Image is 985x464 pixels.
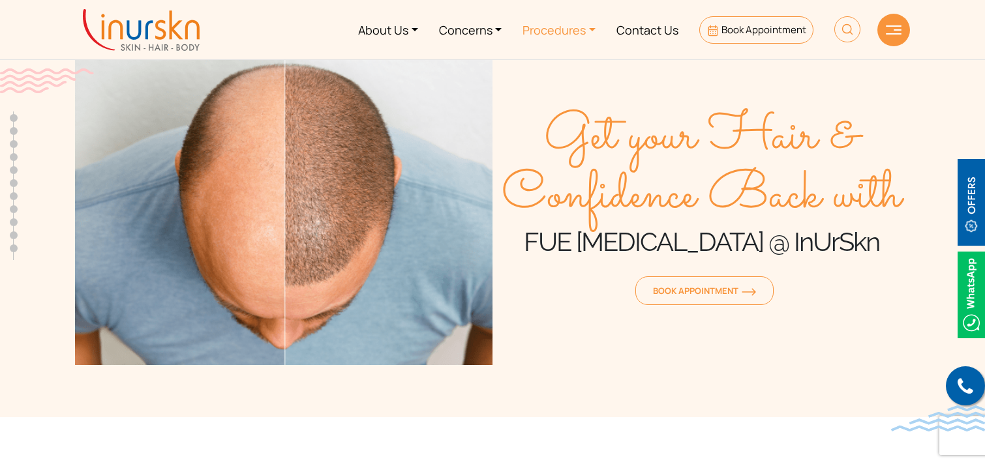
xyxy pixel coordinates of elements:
a: Concerns [429,5,513,54]
img: orange-arrow [742,288,756,296]
a: Book Appointment [699,16,813,44]
img: inurskn-logo [83,9,200,51]
span: Book Appointment [721,23,806,36]
h1: FUE [MEDICAL_DATA] @ InUrSkn [492,225,910,258]
img: offerBt [958,159,985,246]
img: HeaderSearch [834,16,860,42]
span: Get your Hair & Confidence Back with [492,108,910,225]
img: bluewave [891,405,985,431]
a: Book Appointmentorange-arrow [635,276,774,305]
a: Procedures [512,5,606,54]
a: About Us [348,5,429,54]
img: hamLine.svg [886,25,902,35]
img: Whatsappicon [958,252,985,338]
a: Whatsappicon [958,287,985,301]
a: Contact Us [606,5,689,54]
span: Book Appointment [653,285,756,297]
